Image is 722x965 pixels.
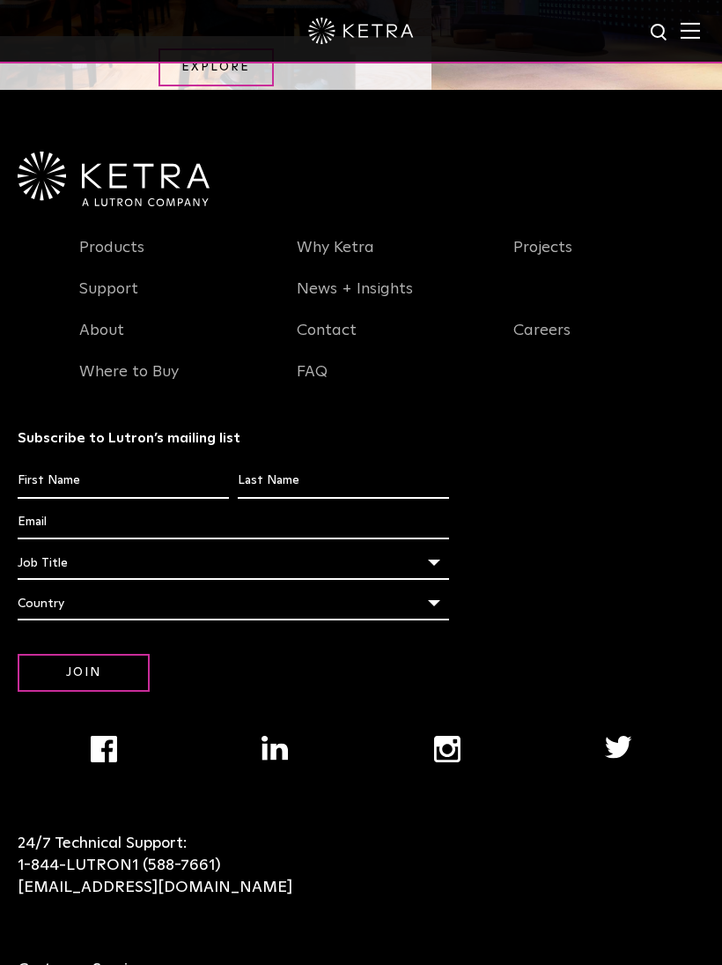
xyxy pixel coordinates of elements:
div: Navigation Menu [79,320,704,403]
a: News + Insights [297,279,413,320]
input: Last Name [238,464,449,498]
a: EXPLORE [158,48,274,86]
img: facebook [91,736,117,762]
a: Products [79,238,144,278]
a: About [79,321,124,361]
a: [EMAIL_ADDRESS][DOMAIN_NAME] [18,880,292,895]
input: First Name [18,464,229,498]
a: Why Ketra [297,238,374,278]
div: Job Title [18,546,449,580]
a: Where to Buy [79,362,179,403]
a: Contact [297,321,357,361]
input: Email [18,506,449,539]
a: FAQ [297,362,328,403]
a: 1-844-LUTRON1 (588-7661) [18,857,221,873]
a: Support [79,279,138,320]
div: Navigation Menu [18,736,704,833]
h3: Subscribe to Lutron’s mailing list [18,429,704,448]
p: 24/7 Technical Support: [18,833,704,900]
img: Ketra-aLutronCo_White_RGB [18,152,210,206]
a: Careers [513,321,571,361]
img: twitter [605,736,632,759]
div: Country [18,587,449,620]
img: linkedin [262,736,289,761]
input: Join [18,654,150,692]
img: ketra-logo-2019-white [308,18,414,44]
img: instagram [434,736,460,762]
img: search icon [649,22,671,44]
a: Projects [513,238,572,278]
img: Hamburger%20Nav.svg [681,22,700,39]
div: Navigation Menu [79,237,704,320]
